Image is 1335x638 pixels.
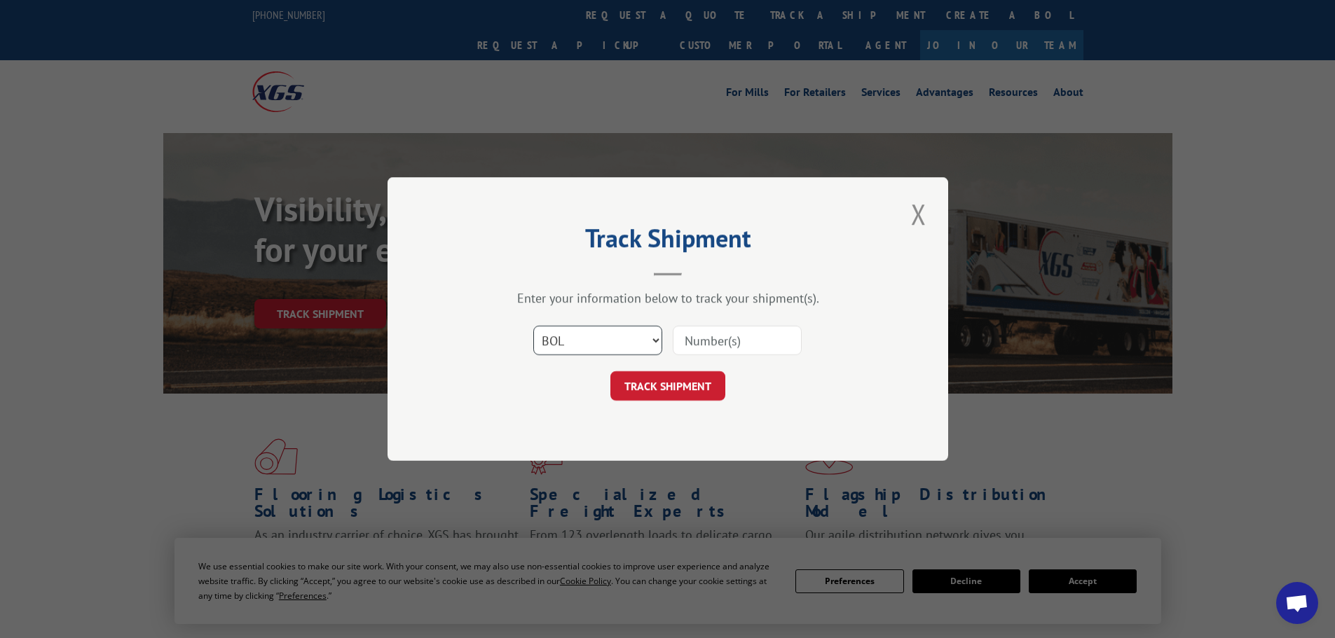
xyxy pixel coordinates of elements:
a: Open chat [1276,582,1318,624]
input: Number(s) [673,326,802,355]
h2: Track Shipment [458,228,878,255]
button: TRACK SHIPMENT [610,371,725,401]
button: Close modal [907,195,931,233]
div: Enter your information below to track your shipment(s). [458,290,878,306]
